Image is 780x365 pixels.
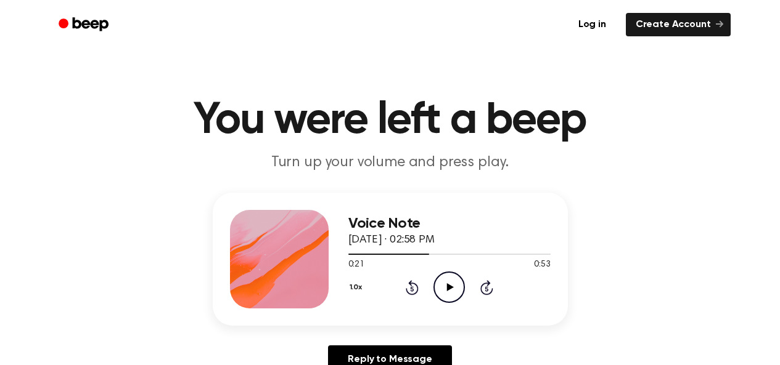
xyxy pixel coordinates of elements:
span: 0:53 [534,259,550,271]
a: Log in [566,10,618,39]
span: 0:21 [348,259,364,271]
h1: You were left a beep [75,98,706,143]
span: [DATE] · 02:58 PM [348,235,435,246]
p: Turn up your volume and press play. [154,153,627,173]
button: 1.0x [348,277,367,298]
a: Beep [50,13,120,37]
h3: Voice Note [348,215,551,232]
a: Create Account [626,13,731,36]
